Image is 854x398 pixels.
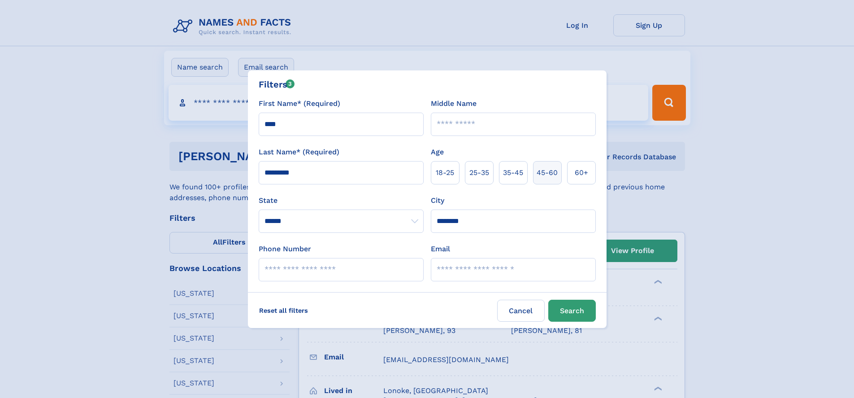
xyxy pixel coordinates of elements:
[431,195,444,206] label: City
[431,147,444,157] label: Age
[503,167,523,178] span: 35‑45
[259,78,295,91] div: Filters
[259,195,424,206] label: State
[497,300,545,322] label: Cancel
[548,300,596,322] button: Search
[469,167,489,178] span: 25‑35
[259,98,340,109] label: First Name* (Required)
[253,300,314,321] label: Reset all filters
[431,244,450,254] label: Email
[259,147,339,157] label: Last Name* (Required)
[537,167,558,178] span: 45‑60
[575,167,588,178] span: 60+
[259,244,311,254] label: Phone Number
[431,98,477,109] label: Middle Name
[436,167,454,178] span: 18‑25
